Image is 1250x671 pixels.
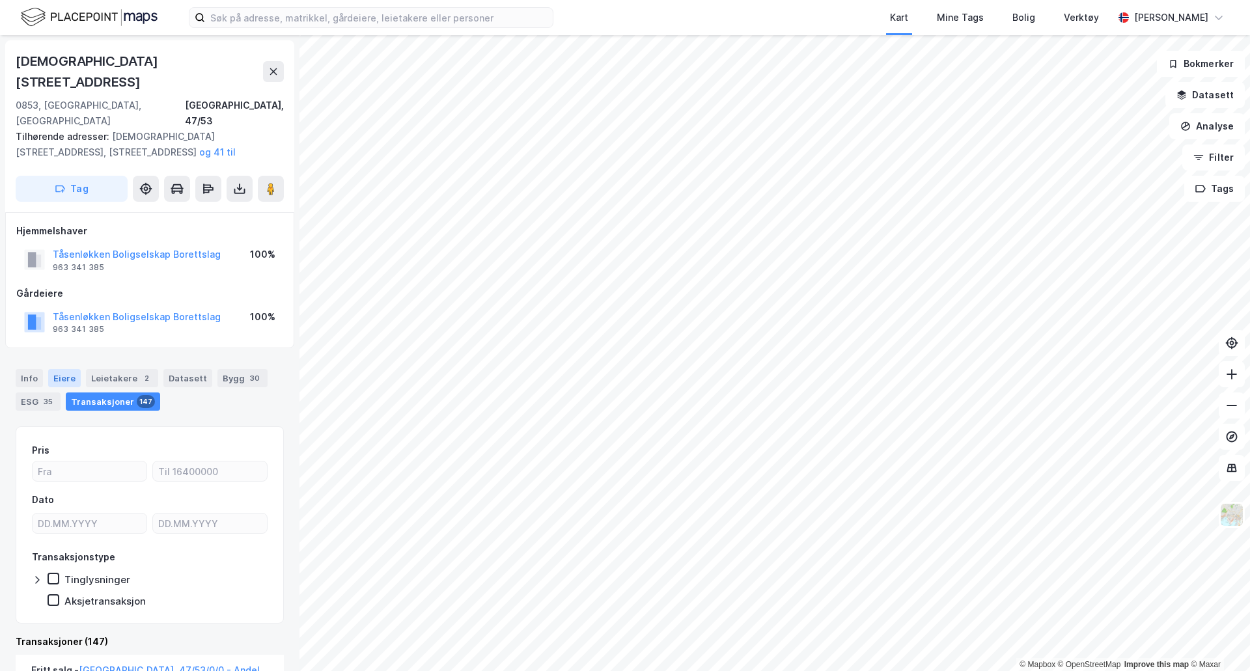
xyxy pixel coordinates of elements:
img: Z [1219,502,1244,527]
div: [PERSON_NAME] [1134,10,1208,25]
input: Fra [33,461,146,481]
div: 100% [250,247,275,262]
div: Eiere [48,369,81,387]
div: Verktøy [1064,10,1099,25]
input: Til 16400000 [153,461,267,481]
div: ESG [16,392,61,411]
span: Tilhørende adresser: [16,131,112,142]
div: Dato [32,492,54,508]
div: 100% [250,309,275,325]
div: Leietakere [86,369,158,387]
div: Info [16,369,43,387]
input: DD.MM.YYYY [153,514,267,533]
div: 0853, [GEOGRAPHIC_DATA], [GEOGRAPHIC_DATA] [16,98,185,129]
iframe: Chat Widget [1185,609,1250,671]
a: OpenStreetMap [1058,660,1121,669]
button: Analyse [1169,113,1245,139]
div: Gårdeiere [16,286,283,301]
div: Hjemmelshaver [16,223,283,239]
button: Filter [1182,144,1245,171]
a: Improve this map [1124,660,1189,669]
div: [DEMOGRAPHIC_DATA][STREET_ADDRESS] [16,51,263,92]
button: Datasett [1165,82,1245,108]
div: Kart [890,10,908,25]
img: logo.f888ab2527a4732fd821a326f86c7f29.svg [21,6,158,29]
div: Transaksjoner [66,392,160,411]
div: [DEMOGRAPHIC_DATA][STREET_ADDRESS], [STREET_ADDRESS] [16,129,273,160]
div: 963 341 385 [53,262,104,273]
div: Mine Tags [937,10,984,25]
button: Tags [1184,176,1245,202]
div: 35 [41,395,55,408]
div: Transaksjoner (147) [16,634,284,650]
div: 30 [247,372,262,385]
div: 147 [137,395,155,408]
a: Mapbox [1020,660,1055,669]
button: Bokmerker [1157,51,1245,77]
input: Søk på adresse, matrikkel, gårdeiere, leietakere eller personer [205,8,553,27]
div: Aksjetransaksjon [64,595,146,607]
div: Bygg [217,369,268,387]
input: DD.MM.YYYY [33,514,146,533]
div: [GEOGRAPHIC_DATA], 47/53 [185,98,284,129]
div: Pris [32,443,49,458]
div: Datasett [163,369,212,387]
div: 2 [140,372,153,385]
button: Tag [16,176,128,202]
div: 963 341 385 [53,324,104,335]
div: Tinglysninger [64,573,130,586]
div: Transaksjonstype [32,549,115,565]
div: Kontrollprogram for chat [1185,609,1250,671]
div: Bolig [1012,10,1035,25]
